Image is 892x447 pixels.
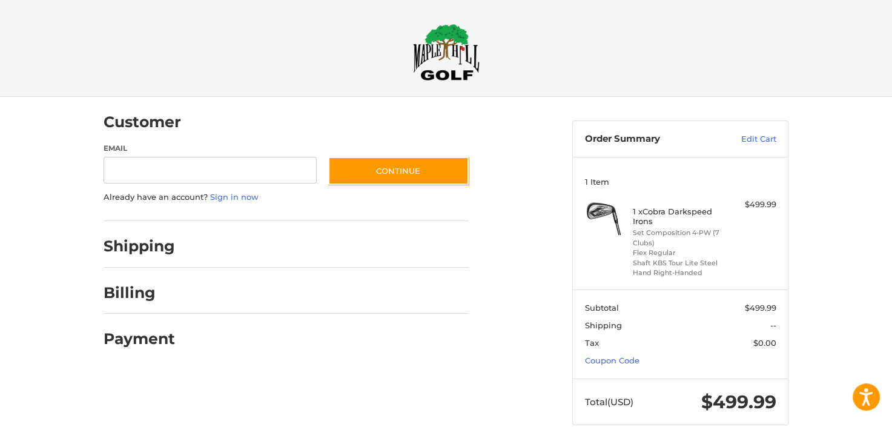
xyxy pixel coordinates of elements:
span: $499.99 [701,391,776,413]
div: $499.99 [728,199,776,211]
a: Edit Cart [715,133,776,145]
span: $499.99 [745,303,776,313]
img: Maple Hill Golf [413,24,480,81]
h2: Customer [104,113,181,131]
h2: Shipping [104,237,175,256]
span: Shipping [585,320,622,330]
h3: 1 Item [585,177,776,187]
li: Set Composition 4-PW (7 Clubs) [633,228,725,248]
li: Flex Regular [633,248,725,258]
h3: Order Summary [585,133,715,145]
a: Sign in now [210,192,259,202]
button: Continue [328,157,469,185]
li: Shaft KBS Tour Lite Steel [633,258,725,268]
a: Coupon Code [585,356,639,365]
li: Hand Right-Handed [633,268,725,278]
label: Email [104,143,317,154]
h4: 1 x Cobra Darkspeed Irons [633,207,725,227]
h2: Payment [104,329,175,348]
span: Subtotal [585,303,619,313]
h2: Billing [104,283,174,302]
p: Already have an account? [104,191,469,204]
span: -- [770,320,776,330]
span: Tax [585,338,599,348]
span: $0.00 [753,338,776,348]
span: Total (USD) [585,396,633,408]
